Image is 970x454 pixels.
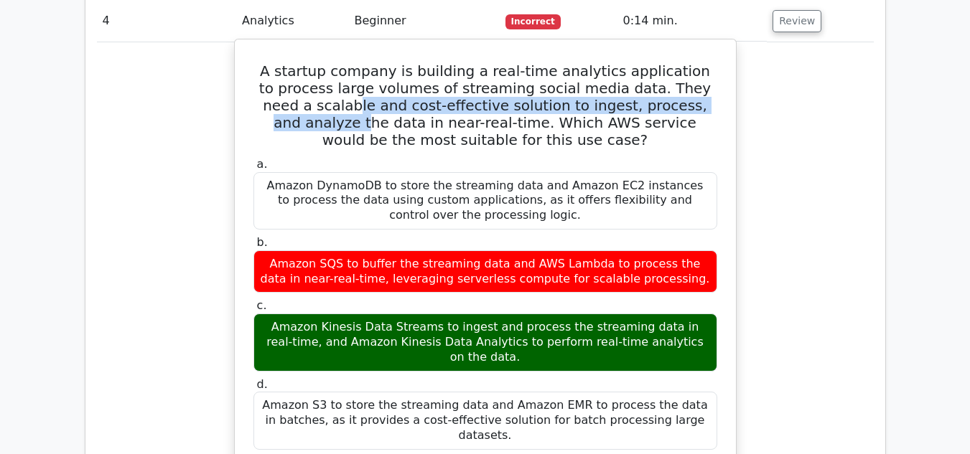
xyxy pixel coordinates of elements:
td: 4 [97,1,237,42]
span: Incorrect [505,14,561,29]
span: b. [257,235,268,249]
span: a. [257,157,268,171]
span: d. [257,377,268,391]
td: Beginner [348,1,499,42]
div: Amazon SQS to buffer the streaming data and AWS Lambda to process the data in near-real-time, lev... [253,250,717,293]
div: Amazon Kinesis Data Streams to ingest and process the streaming data in real-time, and Amazon Kin... [253,313,717,371]
td: Analytics [236,1,348,42]
h5: A startup company is building a real-time analytics application to process large volumes of strea... [252,62,719,148]
div: Amazon S3 to store the streaming data and Amazon EMR to process the data in batches, as it provid... [253,392,717,449]
div: Amazon DynamoDB to store the streaming data and Amazon EC2 instances to process the data using cu... [253,172,717,230]
span: c. [257,298,267,312]
button: Review [773,10,821,32]
td: 0:14 min. [617,1,767,42]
